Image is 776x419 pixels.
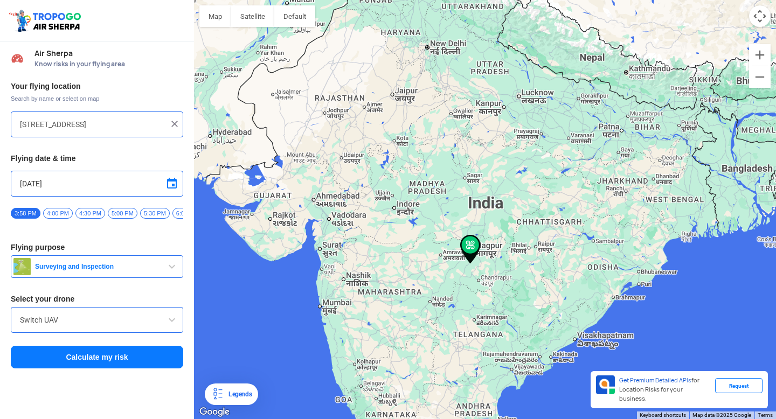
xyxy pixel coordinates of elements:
[34,49,183,58] span: Air Sherpa
[108,208,137,219] span: 5:00 PM
[749,5,771,27] button: Map camera controls
[75,208,105,219] span: 4:30 PM
[29,62,38,71] img: tab_domain_overview_orange.svg
[197,405,232,419] a: Open this area in Google Maps (opens a new window)
[749,44,771,66] button: Zoom in
[11,255,183,278] button: Surveying and Inspection
[615,375,715,404] div: for Location Risks for your business.
[11,295,183,303] h3: Select your drone
[172,208,202,219] span: 6:00 PM
[11,155,183,162] h3: Flying date & time
[224,388,252,401] div: Legends
[715,378,763,393] div: Request
[692,412,751,418] span: Map data ©2025 Google
[119,64,182,71] div: Keywords by Traffic
[596,375,615,394] img: Premium APIs
[28,28,119,37] div: Domain: [DOMAIN_NAME]
[11,82,183,90] h3: Your flying location
[211,388,224,401] img: Legends
[20,313,174,326] input: Search by name or Brand
[640,411,686,419] button: Keyboard shortcuts
[11,346,183,368] button: Calculate my risk
[17,17,26,26] img: logo_orange.svg
[31,262,165,271] span: Surveying and Inspection
[20,177,174,190] input: Select Date
[749,66,771,88] button: Zoom out
[197,405,232,419] img: Google
[619,376,691,384] span: Get Premium Detailed APIs
[11,243,183,251] h3: Flying purpose
[8,8,85,33] img: ic_tgdronemaps.svg
[199,5,231,27] button: Show street map
[758,412,773,418] a: Terms
[17,28,26,37] img: website_grey.svg
[140,208,170,219] span: 5:30 PM
[13,258,31,275] img: survey.png
[41,64,96,71] div: Domain Overview
[11,208,40,219] span: 3:58 PM
[20,118,166,131] input: Search your flying location
[11,94,183,103] span: Search by name or select on map
[43,208,73,219] span: 4:00 PM
[107,62,116,71] img: tab_keywords_by_traffic_grey.svg
[34,60,183,68] span: Know risks in your flying area
[231,5,274,27] button: Show satellite imagery
[30,17,53,26] div: v 4.0.25
[11,52,24,65] img: Risk Scores
[169,118,180,129] img: ic_close.png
